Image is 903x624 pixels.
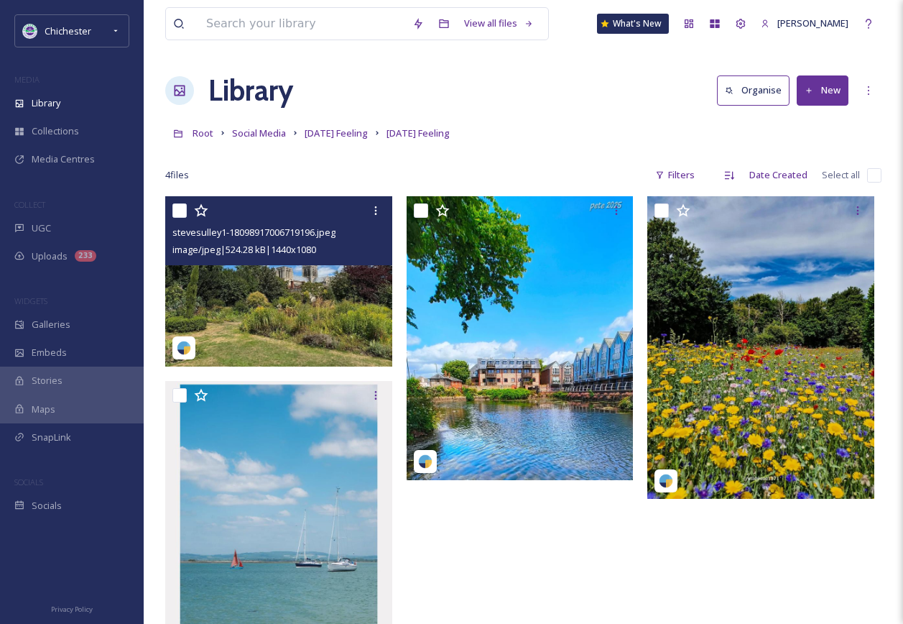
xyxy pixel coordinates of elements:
[648,161,702,189] div: Filters
[172,226,335,239] span: stevesulley1-18098917006719196.jpeg
[797,75,848,105] button: New
[232,127,286,139] span: Social Media
[32,221,51,235] span: UGC
[32,318,70,331] span: Galleries
[165,196,392,367] img: stevesulley1-18098917006719196.jpeg
[32,152,95,166] span: Media Centres
[193,124,213,142] a: Root
[32,374,62,387] span: Stories
[742,161,815,189] div: Date Created
[32,403,55,416] span: Maps
[32,124,79,138] span: Collections
[172,243,316,256] span: image/jpeg | 524.28 kB | 1440 x 1080
[386,124,450,142] a: [DATE] Feeling
[717,75,789,105] button: Organise
[754,9,856,37] a: [PERSON_NAME]
[305,127,368,139] span: [DATE] Feeling
[32,96,60,110] span: Library
[208,69,293,112] a: Library
[23,24,37,38] img: Logo_of_Chichester_District_Council.png
[51,605,93,614] span: Privacy Policy
[305,124,368,142] a: [DATE] Feeling
[199,8,405,40] input: Search your library
[193,127,213,139] span: Root
[717,75,797,105] a: Organise
[51,600,93,617] a: Privacy Policy
[822,168,860,182] span: Select all
[14,295,47,306] span: WIDGETS
[14,199,45,210] span: COLLECT
[32,249,68,263] span: Uploads
[457,9,541,37] a: View all files
[177,341,191,355] img: snapsea-logo.png
[32,499,62,513] span: Socials
[232,124,286,142] a: Social Media
[14,477,43,487] span: SOCIALS
[659,474,673,488] img: snapsea-logo.png
[647,196,874,499] img: wild_andwoody_photography-18068604605044454.jpeg
[777,17,848,29] span: [PERSON_NAME]
[32,346,67,359] span: Embeds
[165,168,189,182] span: 4 file s
[45,24,91,37] span: Chichester
[386,127,450,139] span: [DATE] Feeling
[418,454,432,469] img: snapsea-logo.png
[14,74,40,85] span: MEDIA
[597,14,669,34] a: What's New
[407,196,634,480] img: petewilliamwarner-1752670690158.jpg
[32,431,71,444] span: SnapLink
[75,250,96,262] div: 233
